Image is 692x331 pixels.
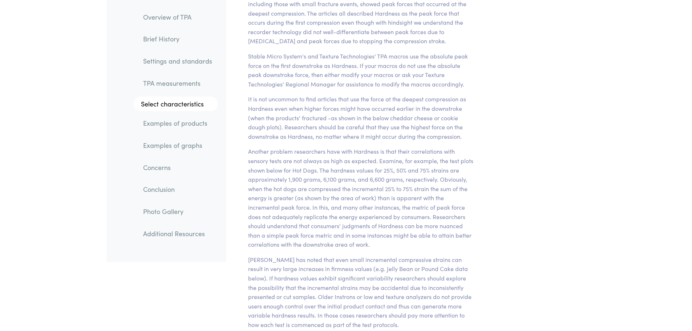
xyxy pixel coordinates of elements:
p: It is not uncommon to find articles that use the force at the deepest compression as Hardness eve... [248,94,474,141]
a: Concerns [137,159,218,176]
a: Brief History [137,31,218,48]
p: Stable Micro System's and Texture Technologies' TPA macros use the absolute peak force on the fir... [248,52,474,89]
a: Settings and standards [137,53,218,69]
p: [PERSON_NAME] has noted that even small incremental compressive strains can result in very large ... [248,255,474,330]
a: Overview of TPA [137,9,218,25]
a: Additional Resources [137,225,218,242]
p: Another problem researchers have with Hardness is that their correlations with sensory tests are ... [248,147,474,249]
a: TPA measurements [137,75,218,92]
a: Select characteristics [134,97,218,112]
a: Examples of products [137,115,218,132]
a: Photo Gallery [137,203,218,220]
a: Conclusion [137,181,218,198]
a: Examples of graphs [137,137,218,154]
